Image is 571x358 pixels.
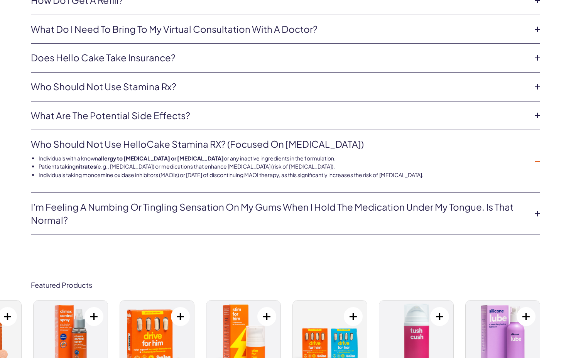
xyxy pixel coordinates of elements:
[98,155,224,162] b: allergy to [MEDICAL_DATA] or [MEDICAL_DATA]
[31,138,528,151] a: Who should not use HelloCake Stamina RX? (Focused on [MEDICAL_DATA])
[224,155,336,162] span: or any inactive ingredients in the formulation.
[39,163,76,170] span: Patients taking
[31,109,528,122] a: What are the potential side effects?
[76,163,96,170] b: nitrates
[96,163,335,170] span: (e.g., [MEDICAL_DATA]) or medications that enhance [MEDICAL_DATA] (risk of [MEDICAL_DATA]).
[39,171,424,178] span: Individuals taking monoamine oxidase inhibitors (MAOIs) or [DATE] of discontinuing MAOI therapy, ...
[31,80,528,93] a: Who should not use Stamina Rx?
[31,51,528,64] a: Does Hello Cake take insurance?
[39,155,98,162] span: Individuals with a known
[31,201,528,226] a: I’m feeling a numbing or tingling sensation on my gums when I hold the medication under my tongue...
[31,23,528,36] a: What do I need to bring to my virtual consultation with a doctor?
